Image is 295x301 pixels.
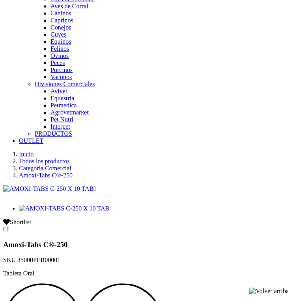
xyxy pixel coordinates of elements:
a: Conejos [50,24,71,31]
a: Aves de Corral [50,3,88,9]
a: Equestria [50,95,74,102]
i:  [3,226,6,233]
a: Todos los productos [19,158,70,164]
iframe: Brevo live chat [4,216,136,297]
p: SKU 35000PER00001 [3,257,292,264]
a: Avivet [50,88,67,94]
a: Amoxi-Tabs C®-250 [19,172,73,179]
a: Inicio [19,151,34,157]
a: OUTLET [19,137,43,144]
a: Petmedica [50,102,77,109]
p: Tableta Oral [3,270,292,277]
span: Shortlist [3,219,31,225]
h1: Amoxi-Tabs C®-250 [3,240,292,249]
a: Agrovetmarket [50,109,89,116]
a: Pet Nutri [50,116,73,123]
a: Categoria Comercial [19,165,71,172]
img: AMOXI-TABS C-250 X 10 TAB [19,205,109,212]
a: Peces [50,59,65,66]
a: Equinos [50,38,71,45]
a: Caninos [50,10,71,17]
a: Divisiones Comerciales [35,81,95,87]
i:  [93,185,96,192]
a: Interpet [50,123,70,130]
img: AMOXI-TABS C-250 X 10 TAB [3,185,93,192]
a: Felinos [50,45,69,52]
a: Cuyes [50,31,66,38]
a: Vacunos [50,74,72,80]
a: PRODUCTOS [35,130,72,137]
img: Volver arriba [249,288,289,295]
a: Ovinos [50,52,69,59]
a: Caprinos [50,17,73,24]
a: Porcinos [50,66,73,73]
